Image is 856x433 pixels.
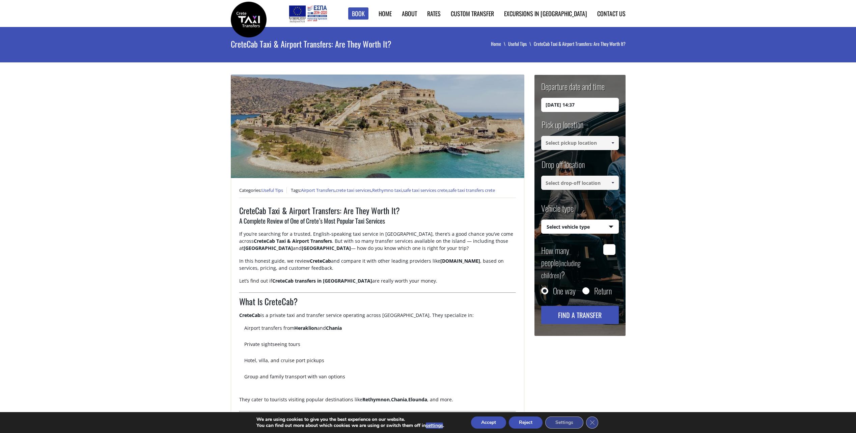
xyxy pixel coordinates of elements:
a: Useful Tips [508,40,534,47]
p: You can find out more about which cookies we are using or switch them off in . [256,423,444,429]
button: settings [426,423,443,429]
a: Show All Items [607,176,618,190]
strong: CreteCab Taxi & Airport Transfers [254,238,332,244]
p: Hotel, villa, and cruise port pickups [244,357,516,370]
label: Return [594,287,612,294]
a: Contact us [597,9,626,18]
strong: [GEOGRAPHIC_DATA] [302,245,351,251]
a: Home [379,9,392,18]
strong: [GEOGRAPHIC_DATA] [244,245,293,251]
a: Excursions in [GEOGRAPHIC_DATA] [504,9,587,18]
p: In this honest guide, we review and compare it with other leading providers like , based on servi... [239,257,516,277]
label: Pick up location [541,119,583,136]
a: Rethymno taxi [372,187,402,193]
a: crete taxi services [336,187,371,193]
img: Crete Taxi Transfers | CreteCab Taxi & Airport Transfers: Are They Worth It? [231,2,267,37]
li: CreteCab Taxi & Airport Transfers: Are They Worth It? [534,40,626,47]
h2: What Is CreteCab? [239,295,516,312]
p: If you’re searching for a trusted, English-speaking taxi service in [GEOGRAPHIC_DATA], there’s a ... [239,230,516,257]
small: (including children) [541,258,581,280]
input: Select drop-off location [541,176,619,190]
button: Accept [471,416,506,429]
h3: A Complete Review of One of Crete’s Most Popular Taxi Services [239,216,516,230]
button: Close GDPR Cookie Banner [586,416,598,429]
strong: Chania [326,325,342,331]
p: Let’s find out if are really worth your money. [239,277,516,290]
a: Show All Items [607,136,618,150]
strong: Heraklion [294,325,317,331]
a: Useful Tips [261,187,283,193]
label: Drop off location [541,158,585,176]
strong: CreteCab [310,258,331,264]
label: Departure date and time [541,81,605,98]
strong: Rethymnon [362,396,390,403]
label: One way [553,287,576,294]
a: Airport Transfers [301,187,335,193]
p: is a private taxi and transfer service operating across [GEOGRAPHIC_DATA]. They specialize in: [239,312,516,324]
h1: CreteCab Taxi & Airport Transfers: Are They Worth It? [239,205,516,216]
strong: Elounda [408,396,427,403]
p: Group and family transport with van options [244,373,516,386]
strong: CreteCab [239,312,260,318]
a: Rates [427,9,441,18]
button: Reject [509,416,543,429]
p: We are using cookies to give you the best experience on our website. [256,416,444,423]
img: e-bannersEUERDF180X90.jpg [288,3,328,24]
a: safe taxi services crete [403,187,447,193]
strong: CreteCab transfers in [GEOGRAPHIC_DATA] [272,278,372,284]
a: Book [348,7,368,20]
a: Crete Taxi Transfers | CreteCab Taxi & Airport Transfers: Are They Worth It? [231,15,267,22]
button: Settings [545,416,583,429]
a: Custom Transfer [451,9,494,18]
p: Private sightseeing tours [244,341,516,353]
label: How many people ? [541,244,600,281]
p: Airport transfers from and [244,324,516,337]
span: Tags: , , , , [291,187,495,193]
label: Vehicle type [541,202,574,220]
p: They cater to tourists visiting popular destinations like , , , and more. [239,396,516,409]
strong: Chania [391,396,407,403]
a: About [402,9,417,18]
img: CreteCab Taxi & Airport Transfers: Are They Worth It? [231,75,524,178]
strong: [DOMAIN_NAME] [440,258,480,264]
h1: CreteCab Taxi & Airport Transfers: Are They Worth It? [231,27,445,61]
button: Find a transfer [541,306,619,324]
input: Select pickup location [541,136,619,150]
a: safe taxi transfers crete [448,187,495,193]
span: Categories: [239,187,287,193]
span: Select vehicle type [542,220,618,234]
a: Home [491,40,508,47]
